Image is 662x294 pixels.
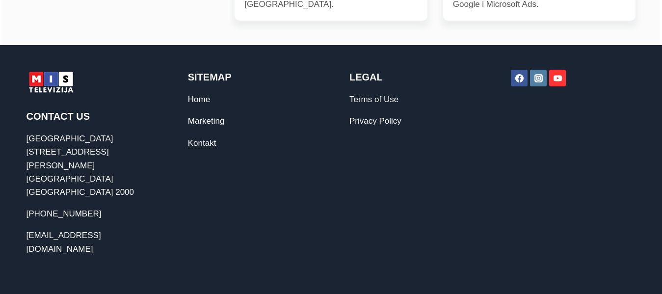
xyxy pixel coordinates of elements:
[188,116,225,126] a: Marketing
[349,95,398,104] a: Terms of Use
[188,138,216,148] a: Kontakt
[26,132,151,199] p: [GEOGRAPHIC_DATA][STREET_ADDRESS][PERSON_NAME] [GEOGRAPHIC_DATA] [GEOGRAPHIC_DATA] 2000
[26,231,101,253] a: [EMAIL_ADDRESS][DOMAIN_NAME]
[530,70,547,86] a: Instagram
[188,95,210,104] a: Home
[26,209,102,218] a: [PHONE_NUMBER]
[188,70,313,84] h2: Sitemap
[349,70,474,84] h2: Legal
[349,116,401,126] a: Privacy Policy
[549,70,566,86] a: YouTube
[511,70,528,86] a: Facebook
[26,109,151,124] h2: Contact Us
